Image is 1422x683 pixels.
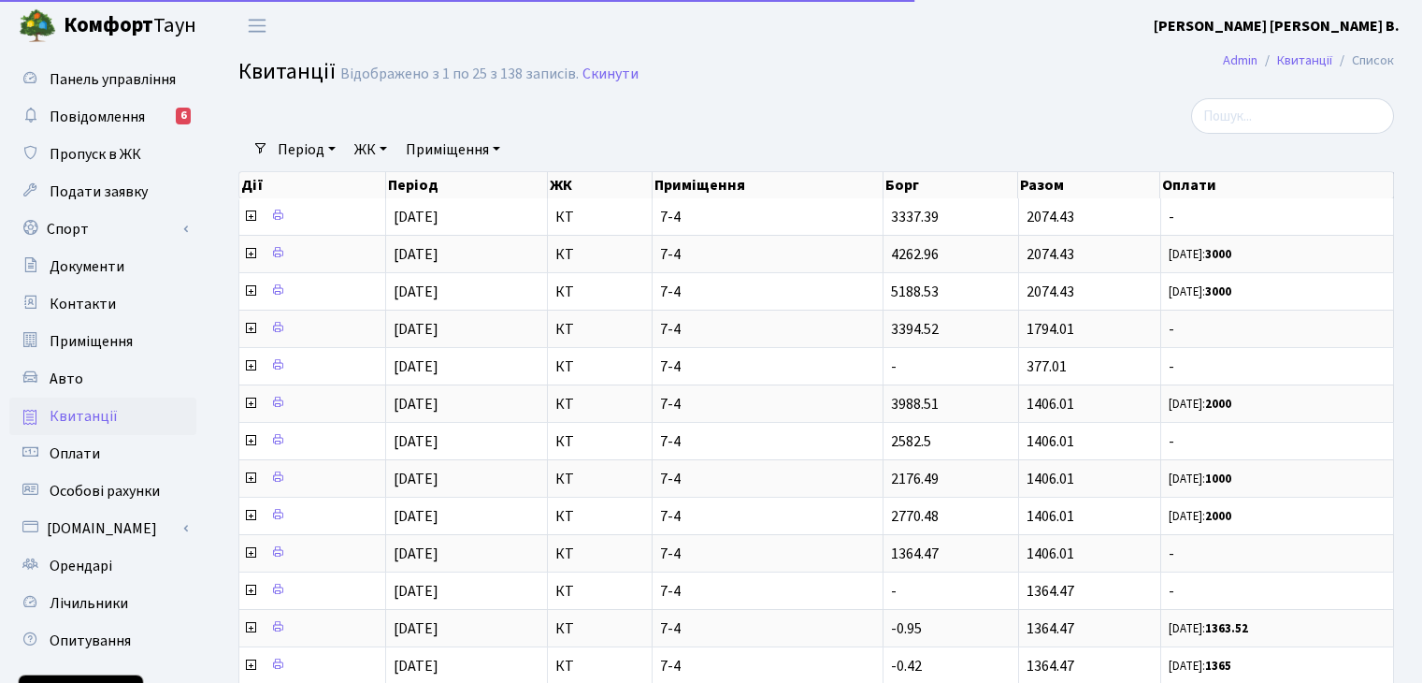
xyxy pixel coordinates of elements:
[1154,15,1400,37] a: [PERSON_NAME] [PERSON_NAME] В.
[555,546,643,561] span: КТ
[9,585,196,622] a: Лічильники
[1169,322,1386,337] span: -
[270,134,343,166] a: Період
[50,144,141,165] span: Пропуск в ЖК
[1027,618,1074,639] span: 1364.47
[1205,246,1231,263] b: 3000
[50,331,133,352] span: Приміщення
[1223,51,1257,70] a: Admin
[555,472,643,487] span: КТ
[1169,396,1231,413] small: [DATE]:
[555,247,643,262] span: КТ
[50,69,176,90] span: Панель управління
[1027,394,1074,414] span: 1406.01
[50,182,148,202] span: Подати заявку
[1169,246,1231,263] small: [DATE]:
[660,546,876,561] span: 7-4
[653,172,884,198] th: Приміщення
[891,244,939,265] span: 4262.96
[555,509,643,524] span: КТ
[1169,508,1231,525] small: [DATE]:
[394,394,438,414] span: [DATE]
[660,472,876,487] span: 7-4
[9,472,196,510] a: Особові рахунки
[347,134,395,166] a: ЖК
[555,621,643,636] span: КТ
[660,210,876,225] span: 7-4
[660,621,876,636] span: 7-4
[1169,546,1386,561] span: -
[891,544,939,564] span: 1364.47
[660,584,876,599] span: 7-4
[394,282,438,302] span: [DATE]
[1027,581,1074,602] span: 1364.47
[9,98,196,136] a: Повідомлення6
[1205,283,1231,300] b: 3000
[660,397,876,412] span: 7-4
[9,136,196,173] a: Пропуск в ЖК
[50,593,128,614] span: Лічильники
[394,207,438,227] span: [DATE]
[660,434,876,449] span: 7-4
[891,319,939,340] span: 3394.52
[9,61,196,98] a: Панель управління
[1205,620,1248,637] b: 1363.52
[555,359,643,374] span: КТ
[1027,356,1067,377] span: 377.01
[660,659,876,674] span: 7-4
[1027,207,1074,227] span: 2074.43
[176,108,191,124] div: 6
[1169,210,1386,225] span: -
[1027,544,1074,564] span: 1406.01
[891,506,939,527] span: 2770.48
[548,172,652,198] th: ЖК
[238,55,336,88] span: Квитанції
[386,172,548,198] th: Період
[891,618,922,639] span: -0.95
[9,211,196,248] a: Спорт
[9,285,196,323] a: Контакти
[660,509,876,524] span: 7-4
[891,394,939,414] span: 3988.51
[1027,319,1074,340] span: 1794.01
[891,431,931,452] span: 2582.5
[394,618,438,639] span: [DATE]
[1027,282,1074,302] span: 2074.43
[1332,51,1394,71] li: Список
[1027,431,1074,452] span: 1406.01
[394,506,438,527] span: [DATE]
[1027,656,1074,676] span: 1364.47
[660,284,876,299] span: 7-4
[1169,658,1231,675] small: [DATE]:
[1169,584,1386,599] span: -
[19,7,56,45] img: logo.png
[394,656,438,676] span: [DATE]
[1205,658,1231,675] b: 1365
[1205,471,1231,487] b: 1000
[1018,172,1160,198] th: Разом
[1205,508,1231,525] b: 2000
[9,547,196,585] a: Орендарі
[555,210,643,225] span: КТ
[1160,172,1393,198] th: Оплати
[394,431,438,452] span: [DATE]
[50,443,100,464] span: Оплати
[1277,51,1332,70] a: Квитанції
[555,584,643,599] span: КТ
[1169,620,1248,637] small: [DATE]:
[891,356,897,377] span: -
[1169,359,1386,374] span: -
[1027,244,1074,265] span: 2074.43
[234,10,280,41] button: Переключити навігацію
[9,622,196,660] a: Опитування
[64,10,196,42] span: Таун
[398,134,508,166] a: Приміщення
[555,284,643,299] span: КТ
[50,107,145,127] span: Повідомлення
[891,282,939,302] span: 5188.53
[1191,98,1394,134] input: Пошук...
[394,319,438,340] span: [DATE]
[9,248,196,285] a: Документи
[1195,41,1422,80] nav: breadcrumb
[1027,469,1074,489] span: 1406.01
